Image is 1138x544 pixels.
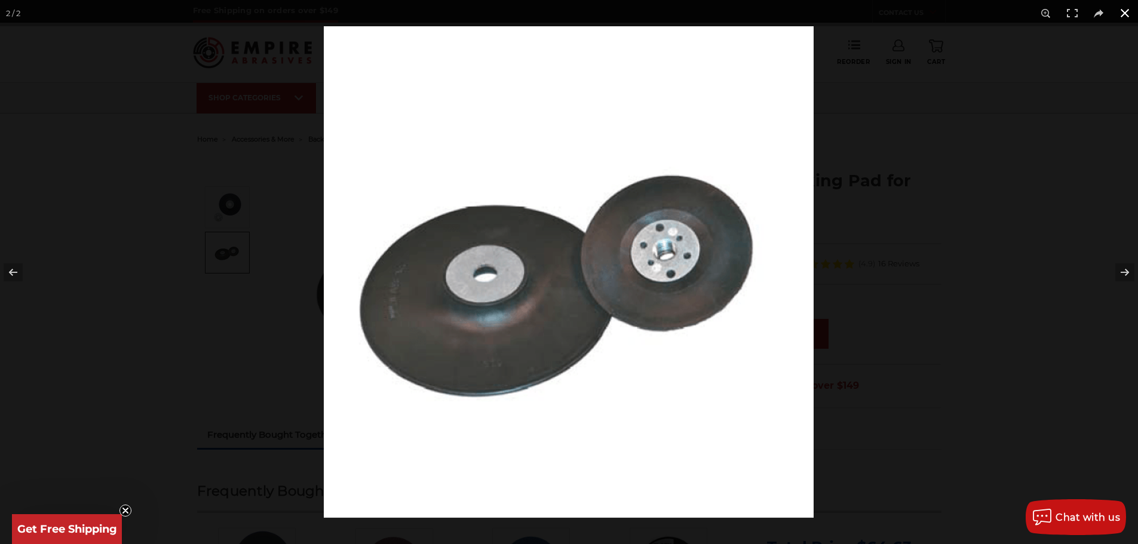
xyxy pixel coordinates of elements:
[12,514,122,544] div: Get Free ShippingClose teaser
[1096,242,1138,302] button: Next (arrow right)
[119,505,131,517] button: Close teaser
[324,26,814,518] img: Koltec_Smooth_Face_Pad__92593.1570197456.png
[17,523,117,536] span: Get Free Shipping
[1056,512,1120,523] span: Chat with us
[1026,499,1126,535] button: Chat with us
